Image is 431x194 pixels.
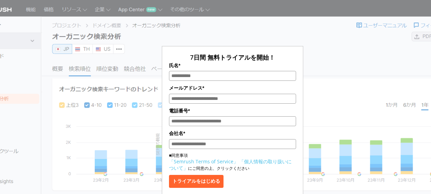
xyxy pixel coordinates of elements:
[169,84,296,92] label: メールアドレス*
[169,158,292,171] a: 「個人情報の取り扱いについて」
[190,53,275,61] span: 7日間 無料トライアルを開始！
[169,107,296,115] label: 電話番号*
[169,152,296,171] p: ■同意事項 にご同意の上、クリックください
[169,158,238,165] a: 「Semrush Terms of Service」
[169,175,224,188] button: トライアルをはじめる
